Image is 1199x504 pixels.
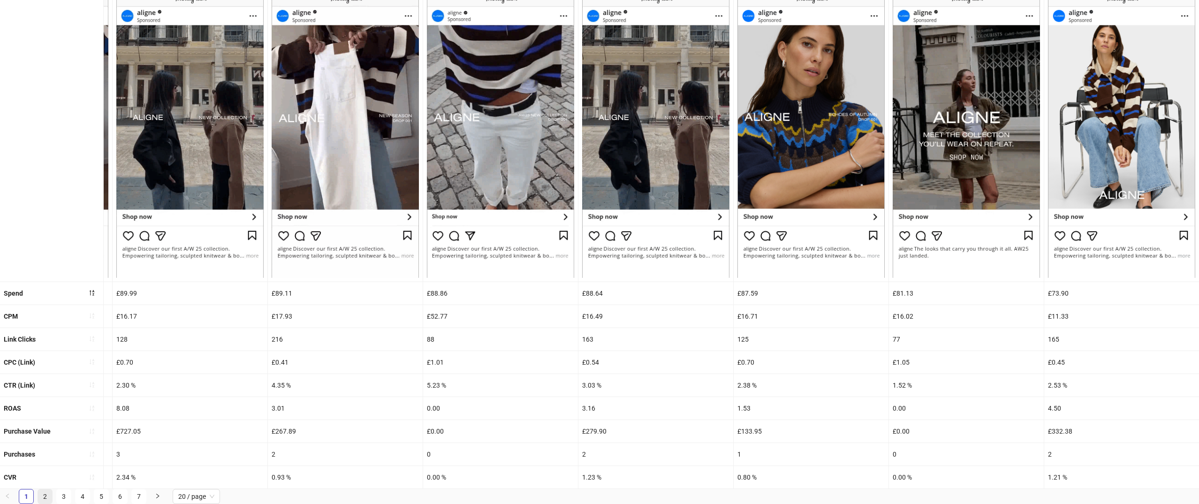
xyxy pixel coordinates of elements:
[1044,466,1199,489] div: 1.21 %
[268,374,423,397] div: 4.35 %
[4,336,36,343] b: Link Clicks
[578,374,733,397] div: 3.03 %
[113,397,267,420] div: 8.08
[57,489,71,504] a: 3
[734,351,888,374] div: £0.70
[131,489,146,504] li: 7
[38,489,52,504] a: 2
[889,397,1044,420] div: 0.00
[423,443,578,466] div: 0
[113,305,267,328] div: £16.17
[132,489,146,504] a: 7
[734,443,888,466] div: 1
[4,290,23,297] b: Spend
[113,466,267,489] div: 2.34 %
[734,282,888,305] div: £87.59
[423,305,578,328] div: £52.77
[89,359,95,365] span: sort-ascending
[89,474,95,481] span: sort-ascending
[113,282,267,305] div: £89.99
[113,443,267,466] div: 3
[889,282,1044,305] div: £81.13
[578,282,733,305] div: £88.64
[19,489,33,504] a: 1
[268,282,423,305] div: £89.11
[4,473,16,481] b: CVR
[56,489,71,504] li: 3
[89,451,95,458] span: sort-ascending
[89,382,95,388] span: sort-ascending
[423,328,578,351] div: 88
[734,328,888,351] div: 125
[4,451,35,458] b: Purchases
[423,282,578,305] div: £88.86
[4,359,35,366] b: CPC (Link)
[4,428,51,435] b: Purchase Value
[4,382,35,389] b: CTR (Link)
[734,397,888,420] div: 1.53
[268,351,423,374] div: £0.41
[89,290,95,296] span: sort-descending
[1044,328,1199,351] div: 165
[268,466,423,489] div: 0.93 %
[19,489,34,504] li: 1
[113,374,267,397] div: 2.30 %
[889,351,1044,374] div: £1.05
[1044,282,1199,305] div: £73.90
[150,489,165,504] li: Next Page
[113,489,127,504] a: 6
[578,466,733,489] div: 1.23 %
[423,374,578,397] div: 5.23 %
[155,493,160,499] span: right
[889,466,1044,489] div: 0.00 %
[734,305,888,328] div: £16.71
[578,420,733,443] div: £279.90
[268,443,423,466] div: 2
[1044,305,1199,328] div: £11.33
[150,489,165,504] button: right
[423,351,578,374] div: £1.01
[1044,351,1199,374] div: £0.45
[173,489,220,504] div: Page Size
[578,305,733,328] div: £16.49
[178,489,214,504] span: 20 / page
[734,420,888,443] div: £133.95
[889,420,1044,443] div: £0.00
[113,328,267,351] div: 128
[1044,420,1199,443] div: £332.38
[4,313,18,320] b: CPM
[268,397,423,420] div: 3.01
[423,466,578,489] div: 0.00 %
[889,374,1044,397] div: 1.52 %
[94,489,109,504] li: 5
[734,374,888,397] div: 2.38 %
[89,336,95,342] span: sort-ascending
[113,489,128,504] li: 6
[734,466,888,489] div: 0.80 %
[423,420,578,443] div: £0.00
[94,489,108,504] a: 5
[5,493,10,499] span: left
[578,443,733,466] div: 2
[113,420,267,443] div: £727.05
[268,305,423,328] div: £17.93
[578,351,733,374] div: £0.54
[268,420,423,443] div: £267.89
[423,397,578,420] div: 0.00
[578,397,733,420] div: 3.16
[76,489,90,504] a: 4
[89,313,95,319] span: sort-ascending
[113,351,267,374] div: £0.70
[889,305,1044,328] div: £16.02
[578,328,733,351] div: 163
[75,489,90,504] li: 4
[1044,397,1199,420] div: 4.50
[1044,443,1199,466] div: 2
[889,443,1044,466] div: 0
[89,405,95,412] span: sort-ascending
[889,328,1044,351] div: 77
[268,328,423,351] div: 216
[38,489,53,504] li: 2
[89,428,95,435] span: sort-ascending
[4,405,21,412] b: ROAS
